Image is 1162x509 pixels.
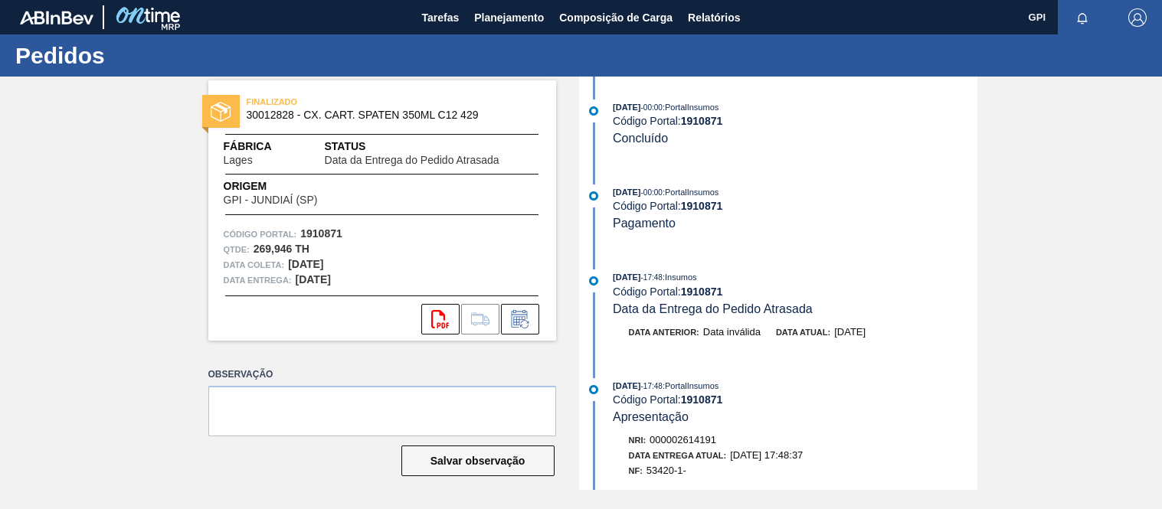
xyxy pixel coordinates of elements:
button: Notificações [1058,7,1107,28]
span: : PortalInsumos [663,188,718,197]
span: Composição de Carga [559,8,673,27]
span: - 17:48 [641,273,663,282]
span: Fábrica [224,139,301,155]
span: Concluído [613,132,668,145]
img: atual [589,276,598,285]
span: Data atual: [776,328,830,337]
img: TNhmsLtSVTkK8tSr43FrP2fwEKptu5GPRR3wAAAABJRU5ErkJggg== [20,11,93,24]
span: Lages [224,155,253,166]
span: Data entrega: [224,272,292,288]
span: Tarefas [421,8,459,27]
span: Data anterior: [629,328,699,337]
div: Informar alteração no pedido [501,304,539,334]
span: Data Entrega Atual: [629,451,727,460]
span: Qtde : [224,242,250,257]
strong: 1910871 [681,200,723,212]
img: atual [589,385,598,394]
span: Origem [224,178,362,194]
span: Código Portal: [224,227,297,242]
span: Relatórios [688,8,740,27]
div: Código Portal: [613,200,977,212]
div: Código Portal: [613,393,977,406]
span: - 17:48 [641,382,663,390]
span: 53420-1- [646,465,686,476]
span: Nri: [629,436,646,445]
div: Código Portal: [613,285,977,298]
strong: 1910871 [300,227,342,240]
span: GPI - JUNDIAÍ (SP) [224,194,318,206]
strong: 1910871 [681,115,723,127]
strong: 1910871 [681,393,723,406]
span: Planejamento [474,8,544,27]
div: Abrir arquivo PDF [421,304,460,334]
span: Apresentação [613,410,689,423]
button: Salvar observação [401,445,555,476]
span: - 00:00 [641,103,663,112]
img: Logout [1128,8,1147,27]
span: Data coleta: [224,257,285,272]
span: NF: [629,466,643,475]
span: [DATE] [613,272,640,282]
label: Observação [208,364,556,386]
span: [DATE] [613,103,640,112]
img: atual [589,106,598,116]
strong: 269,946 TH [254,243,309,255]
img: status [211,102,231,122]
span: [DATE] [613,381,640,390]
span: [DATE] [613,188,640,197]
span: Data inválida [703,326,761,338]
span: - 00:00 [641,188,663,197]
div: Ir para Composição de Carga [461,304,499,334]
span: Data da Entrega do Pedido Atrasada [325,155,499,166]
span: Data da Entrega do Pedido Atrasada [613,302,813,315]
strong: 1910871 [681,285,723,298]
h1: Pedidos [15,47,287,64]
span: 000002614191 [650,434,716,445]
span: 30012828 - CX. CART. SPATEN 350ML C12 429 [247,109,525,121]
span: FINALIZADO [247,94,461,109]
strong: [DATE] [288,258,323,270]
span: : PortalInsumos [663,381,718,390]
span: [DATE] 17:48:37 [730,449,803,461]
img: atual [589,191,598,201]
span: [DATE] [834,326,866,338]
span: Status [325,139,541,155]
span: Pagamento [613,217,676,230]
span: : PortalInsumos [663,103,718,112]
span: : Insumos [663,272,697,282]
strong: [DATE] [296,273,331,285]
div: Código Portal: [613,115,977,127]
